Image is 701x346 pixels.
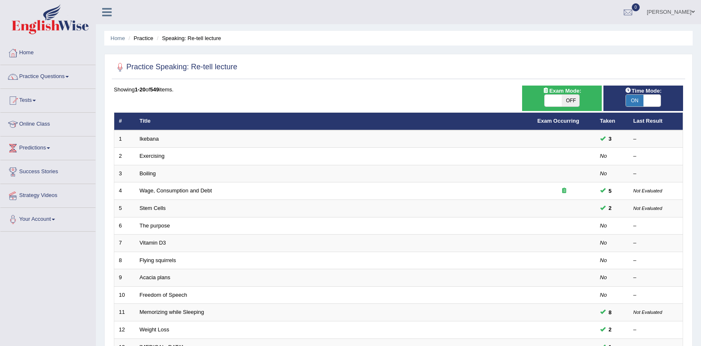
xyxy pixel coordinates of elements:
a: Weight Loss [140,326,169,333]
td: 9 [114,269,135,287]
span: OFF [562,95,579,106]
em: No [600,274,607,280]
span: You can still take this question [606,134,615,143]
th: Last Result [629,113,683,130]
a: Memorizing while Sleeping [140,309,204,315]
span: 0 [632,3,640,11]
a: Acacia plans [140,274,171,280]
a: Home [111,35,125,41]
div: – [633,257,678,265]
span: You can still take this question [606,308,615,317]
small: Not Evaluated [633,188,662,193]
small: Not Evaluated [633,310,662,315]
div: – [633,135,678,143]
b: 1-20 [135,86,146,93]
em: No [600,240,607,246]
div: Showing of items. [114,86,683,93]
li: Practice [126,34,153,42]
a: Freedom of Speech [140,292,187,298]
td: 7 [114,235,135,252]
a: Tests [0,89,95,110]
span: Exam Mode: [539,86,584,95]
td: 3 [114,165,135,182]
div: – [633,170,678,178]
td: 10 [114,286,135,304]
div: – [633,239,678,247]
a: Ikebana [140,136,159,142]
td: 11 [114,304,135,321]
a: Exercising [140,153,165,159]
th: # [114,113,135,130]
div: – [633,274,678,282]
span: You can still take this question [606,204,615,212]
td: 4 [114,182,135,200]
em: No [600,170,607,177]
a: Success Stories [0,160,95,181]
a: Strategy Videos [0,184,95,205]
a: The purpose [140,222,170,229]
em: No [600,292,607,298]
td: 5 [114,200,135,217]
th: Title [135,113,533,130]
span: You can still take this question [606,325,615,334]
div: Exam occurring question [538,187,591,195]
td: 8 [114,252,135,269]
td: 6 [114,217,135,235]
em: No [600,222,607,229]
a: Your Account [0,208,95,229]
em: No [600,153,607,159]
b: 549 [150,86,159,93]
td: 1 [114,130,135,148]
div: – [633,326,678,334]
th: Taken [595,113,629,130]
span: ON [626,95,643,106]
div: – [633,291,678,299]
a: Home [0,41,95,62]
td: 2 [114,148,135,165]
div: – [633,222,678,230]
span: Time Mode: [622,86,665,95]
a: Exam Occurring [538,118,579,124]
li: Speaking: Re-tell lecture [155,34,221,42]
em: No [600,257,607,263]
div: Show exams occurring in exams [522,86,602,111]
a: Boiling [140,170,156,177]
a: Vitamin D3 [140,240,166,246]
div: – [633,152,678,160]
a: Predictions [0,136,95,157]
a: Online Class [0,113,95,134]
a: Stem Cells [140,205,166,211]
h2: Practice Speaking: Re-tell lecture [114,61,237,73]
span: You can still take this question [606,187,615,195]
small: Not Evaluated [633,206,662,211]
td: 12 [114,321,135,338]
a: Practice Questions [0,65,95,86]
a: Flying squirrels [140,257,176,263]
a: Wage, Consumption and Debt [140,187,212,194]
